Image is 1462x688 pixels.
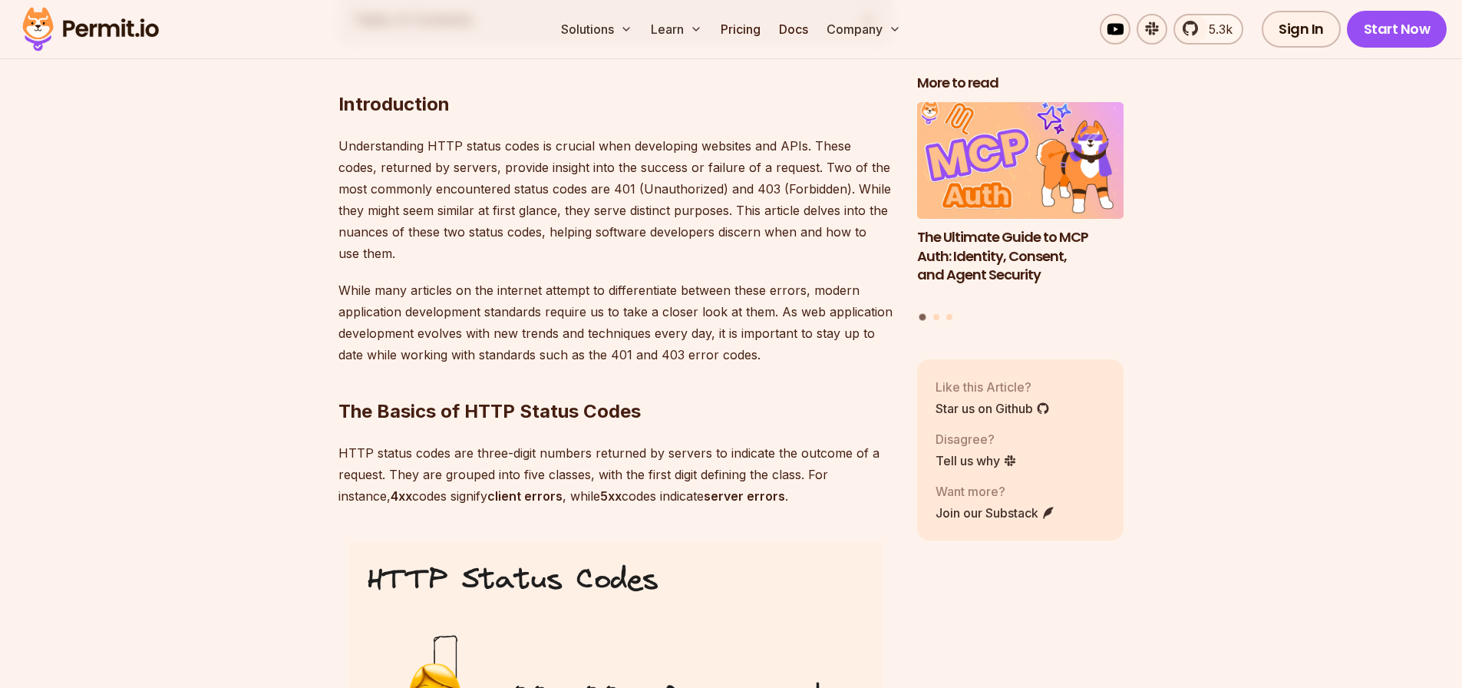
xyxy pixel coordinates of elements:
[338,135,893,264] p: Understanding HTTP status codes is crucial when developing websites and APIs. These codes, return...
[936,451,1017,469] a: Tell us why
[600,488,622,504] strong: 5xx
[15,3,166,55] img: Permit logo
[936,429,1017,448] p: Disagree?
[338,279,893,365] p: While many articles on the internet attempt to differentiate between these errors, modern applica...
[820,14,907,45] button: Company
[714,14,767,45] a: Pricing
[946,313,952,319] button: Go to slide 3
[1200,20,1233,38] span: 5.3k
[919,313,926,320] button: Go to slide 1
[338,442,893,507] p: HTTP status codes are three-digit numbers returned by servers to indicate the outcome of a reques...
[917,227,1124,284] h3: The Ultimate Guide to MCP Auth: Identity, Consent, and Agent Security
[936,481,1055,500] p: Want more?
[917,102,1124,304] a: The Ultimate Guide to MCP Auth: Identity, Consent, and Agent SecurityThe Ultimate Guide to MCP Au...
[917,74,1124,93] h2: More to read
[338,338,893,424] h2: The Basics of HTTP Status Codes
[936,503,1055,521] a: Join our Substack
[1173,14,1243,45] a: 5.3k
[1262,11,1341,48] a: Sign In
[917,102,1124,304] li: 1 of 3
[773,14,814,45] a: Docs
[933,313,939,319] button: Go to slide 2
[487,488,563,504] strong: client errors
[936,377,1050,395] p: Like this Article?
[1347,11,1447,48] a: Start Now
[917,102,1124,322] div: Posts
[936,399,1050,417] a: Star us on Github
[338,31,893,117] h2: Introduction
[391,488,412,504] strong: 4xx
[645,14,708,45] button: Learn
[704,488,785,504] strong: server errors
[555,14,639,45] button: Solutions
[917,102,1124,219] img: The Ultimate Guide to MCP Auth: Identity, Consent, and Agent Security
